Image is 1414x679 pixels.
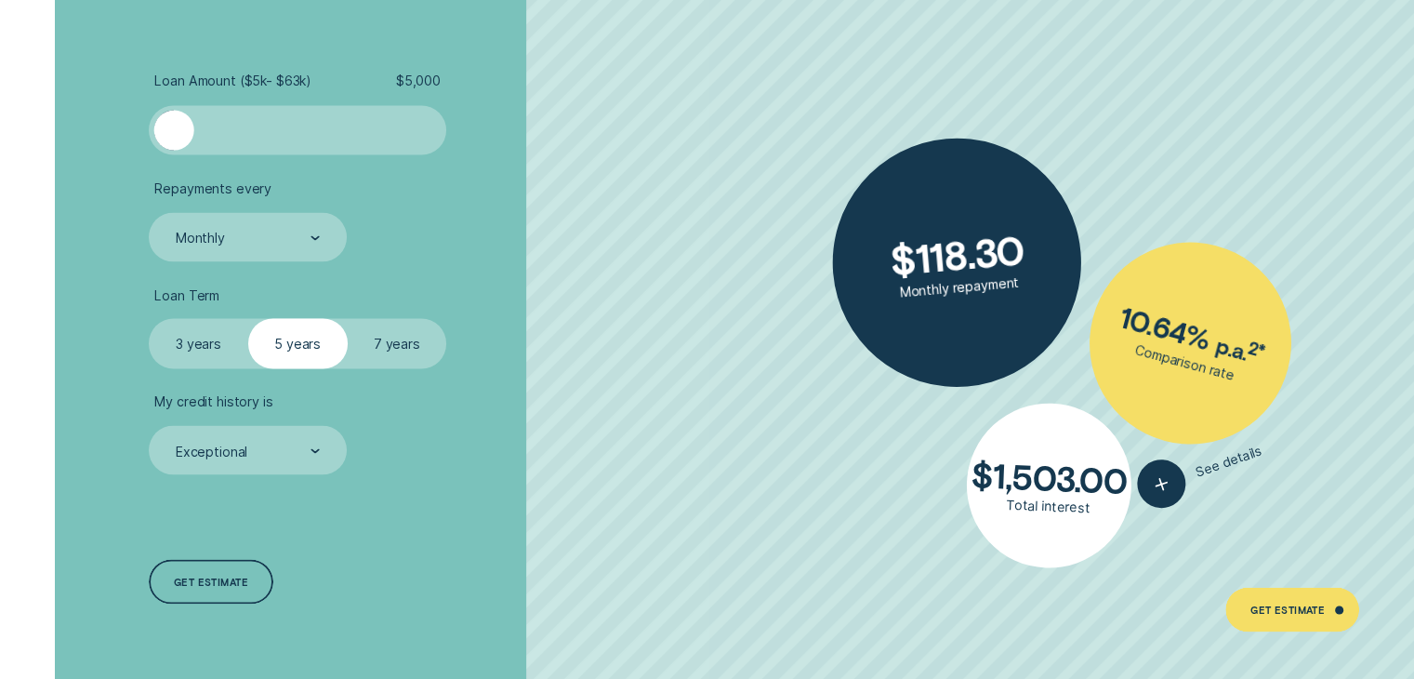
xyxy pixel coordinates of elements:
[1225,587,1359,632] a: Get Estimate
[154,286,219,303] span: Loan Term
[154,180,271,196] span: Repayments every
[1194,442,1264,479] span: See details
[1131,427,1270,514] button: See details
[149,559,272,604] a: Get estimate
[348,318,447,367] label: 7 years
[396,73,441,89] span: $ 5,000
[176,443,247,459] div: Exceptional
[154,73,311,89] span: Loan Amount ( $5k - $63k )
[154,393,272,409] span: My credit history is
[248,318,348,367] label: 5 years
[176,229,225,246] div: Monthly
[149,318,248,367] label: 3 years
